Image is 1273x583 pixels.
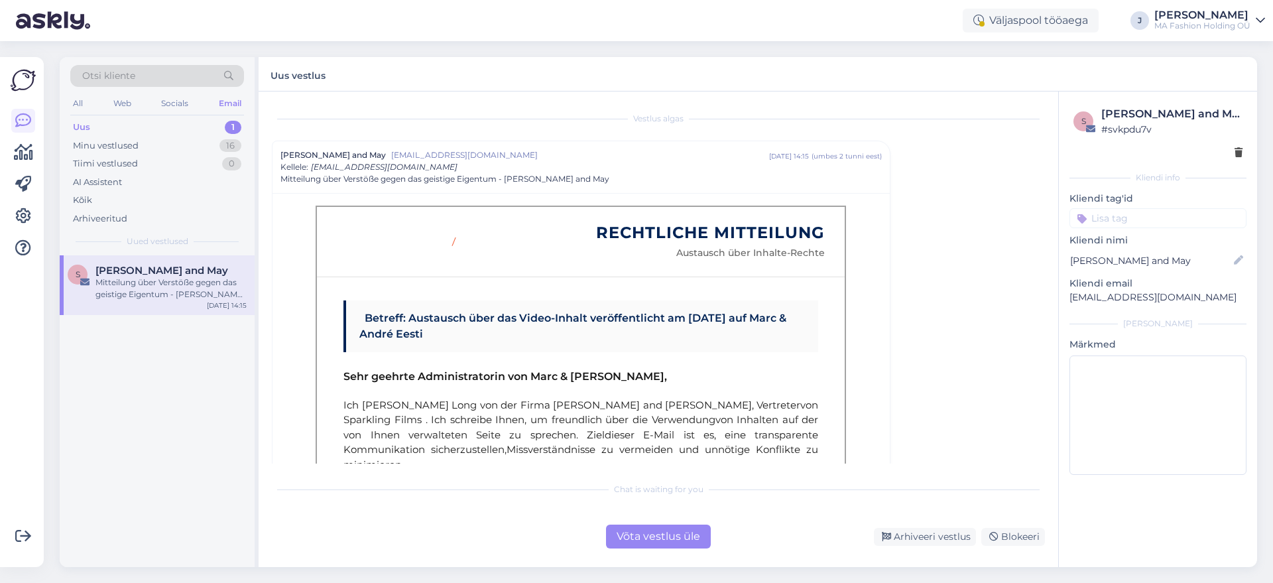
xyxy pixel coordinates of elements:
[73,176,122,189] div: AI Assistent
[1154,10,1265,31] a: [PERSON_NAME]MA Fashion Holding OÜ
[73,157,138,170] div: Tiimi vestlused
[222,157,241,170] div: 0
[76,269,80,279] span: S
[343,369,818,385] p: Sehr geehrte Administratorin von Marc & [PERSON_NAME],
[1130,11,1149,30] div: J
[225,121,241,134] div: 1
[1069,277,1246,291] p: Kliendi email
[11,68,36,93] img: Askly Logo
[216,95,244,112] div: Email
[272,484,1045,495] div: Chat is waiting for you
[534,246,825,260] p: Austausch über Inhalte-Rechte
[1069,233,1246,247] p: Kliendi nimi
[534,224,825,243] h1: RECHTLICHE MITTEILUNG
[311,162,457,172] span: [EMAIL_ADDRESS][DOMAIN_NAME]
[1069,338,1246,352] p: Märkmed
[359,310,805,342] p: Betreff: Austausch über das Video-Inhalt veröffentlicht am [DATE] auf Marc & André Eesti
[111,95,134,112] div: Web
[158,95,191,112] div: Socials
[73,212,127,226] div: Arhiveeritud
[769,151,809,161] div: [DATE] 14:15
[1101,106,1243,122] div: [PERSON_NAME] and May
[874,528,976,546] div: Arhiveeri vestlus
[95,265,228,277] span: Slaughter and May
[207,300,247,310] div: [DATE] 14:15
[606,525,711,549] div: Võta vestlus üle
[219,139,241,153] div: 16
[1069,172,1246,184] div: Kliendi info
[280,173,609,185] span: Mitteilung über Verstöße gegen das geistige Eigentum - [PERSON_NAME] and May
[1154,21,1250,31] div: MA Fashion Holding OÜ
[73,194,92,207] div: Kõik
[1069,291,1246,304] p: [EMAIL_ADDRESS][DOMAIN_NAME]
[1069,192,1246,206] p: Kliendi tag'id
[337,237,456,245] img: Firmenlogo
[280,162,308,172] span: Kellele :
[981,528,1045,546] div: Blokeeri
[73,139,139,153] div: Minu vestlused
[70,95,86,112] div: All
[391,149,769,161] span: [EMAIL_ADDRESS][DOMAIN_NAME]
[1069,318,1246,330] div: [PERSON_NAME]
[1069,208,1246,228] input: Lisa tag
[1081,116,1086,126] span: s
[1070,253,1231,268] input: Lisa nimi
[280,149,386,161] span: [PERSON_NAME] and May
[812,151,882,161] div: ( umbes 2 tunni eest )
[127,235,188,247] span: Uued vestlused
[1154,10,1250,21] div: [PERSON_NAME]
[1101,122,1243,137] div: # svkpdu7v
[73,121,90,134] div: Uus
[963,9,1099,32] div: Väljaspool tööaega
[343,398,818,473] p: Ich [PERSON_NAME] Long von der Firma [PERSON_NAME] and [PERSON_NAME], Vertretervon Sparkling Film...
[272,113,1045,125] div: Vestlus algas
[271,65,326,83] label: Uus vestlus
[82,69,135,83] span: Otsi kliente
[95,277,247,300] div: Mitteilung über Verstöße gegen das geistige Eigentum - [PERSON_NAME] and May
